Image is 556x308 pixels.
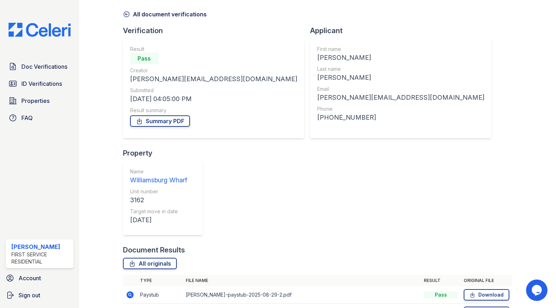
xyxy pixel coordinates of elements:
div: [PERSON_NAME][EMAIL_ADDRESS][DOMAIN_NAME] [130,74,297,84]
div: Result [130,46,297,53]
a: Summary PDF [130,115,190,127]
td: [PERSON_NAME]-paystub-2025-08-29-2.pdf [183,286,421,304]
a: Name Williamsburg Wharf [130,168,187,185]
th: File name [183,275,421,286]
div: Unit number [130,188,187,195]
div: Email [317,85,484,93]
div: Submitted [130,87,297,94]
a: Doc Verifications [6,59,73,74]
a: Account [3,271,76,285]
div: Verification [123,26,310,36]
span: ID Verifications [21,79,62,88]
div: [PERSON_NAME] [317,73,484,83]
div: Property [123,148,208,158]
span: Properties [21,96,50,105]
div: Pass [130,53,159,64]
div: Pass [424,291,458,298]
div: [DATE] [130,215,187,225]
div: First name [317,46,484,53]
div: 3162 [130,195,187,205]
span: Doc Verifications [21,62,67,71]
a: All document verifications [123,10,207,19]
th: Original file [461,275,512,286]
div: [PERSON_NAME] [317,53,484,63]
div: Last name [317,66,484,73]
iframe: chat widget [526,280,549,301]
div: Name [130,168,187,175]
img: CE_Logo_Blue-a8612792a0a2168367f1c8372b55b34899dd931a85d93a1a3d3e32e68fde9ad4.png [3,23,76,37]
th: Result [421,275,461,286]
div: Document Results [123,245,185,255]
a: ID Verifications [6,77,73,91]
div: Phone [317,105,484,113]
div: Target move in date [130,208,187,215]
a: Download [464,289,509,301]
a: Properties [6,94,73,108]
div: [DATE] 04:05:00 PM [130,94,297,104]
span: FAQ [21,114,33,122]
div: [PERSON_NAME][EMAIL_ADDRESS][DOMAIN_NAME] [317,93,484,103]
div: Applicant [310,26,497,36]
div: Creator [130,67,297,74]
div: [PERSON_NAME] [11,242,71,251]
div: Result summary [130,107,297,114]
th: Type [137,275,183,286]
span: Account [19,274,41,282]
div: First Service Residential [11,251,71,265]
a: FAQ [6,111,73,125]
span: Sign out [19,291,40,299]
div: Williamsburg Wharf [130,175,187,185]
a: Sign out [3,288,76,302]
td: Paystub [137,286,183,304]
a: All originals [123,258,177,269]
div: [PHONE_NUMBER] [317,113,484,122]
